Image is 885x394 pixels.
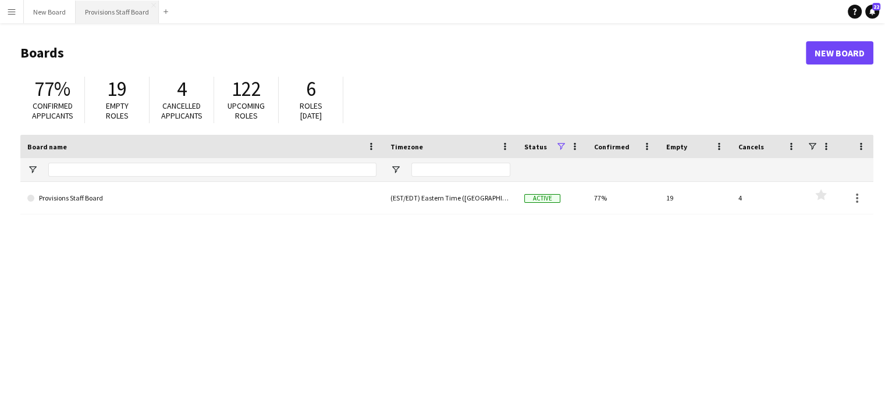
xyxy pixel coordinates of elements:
[594,142,630,151] span: Confirmed
[383,182,517,214] div: (EST/EDT) Eastern Time ([GEOGRAPHIC_DATA] & [GEOGRAPHIC_DATA])
[107,76,127,102] span: 19
[228,101,265,121] span: Upcoming roles
[76,1,159,23] button: Provisions Staff Board
[161,101,202,121] span: Cancelled applicants
[20,44,806,62] h1: Boards
[738,142,764,151] span: Cancels
[666,142,687,151] span: Empty
[872,3,880,10] span: 22
[177,76,187,102] span: 4
[865,5,879,19] a: 22
[390,164,401,175] button: Open Filter Menu
[27,182,376,214] a: Provisions Staff Board
[524,194,560,203] span: Active
[24,1,76,23] button: New Board
[731,182,804,214] div: 4
[34,76,70,102] span: 77%
[300,101,322,121] span: Roles [DATE]
[27,142,67,151] span: Board name
[411,163,510,177] input: Timezone Filter Input
[659,182,731,214] div: 19
[806,41,873,65] a: New Board
[48,163,376,177] input: Board name Filter Input
[524,142,547,151] span: Status
[27,164,38,175] button: Open Filter Menu
[306,76,316,102] span: 6
[32,101,73,121] span: Confirmed applicants
[587,182,659,214] div: 77%
[106,101,129,121] span: Empty roles
[232,76,261,102] span: 122
[390,142,423,151] span: Timezone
